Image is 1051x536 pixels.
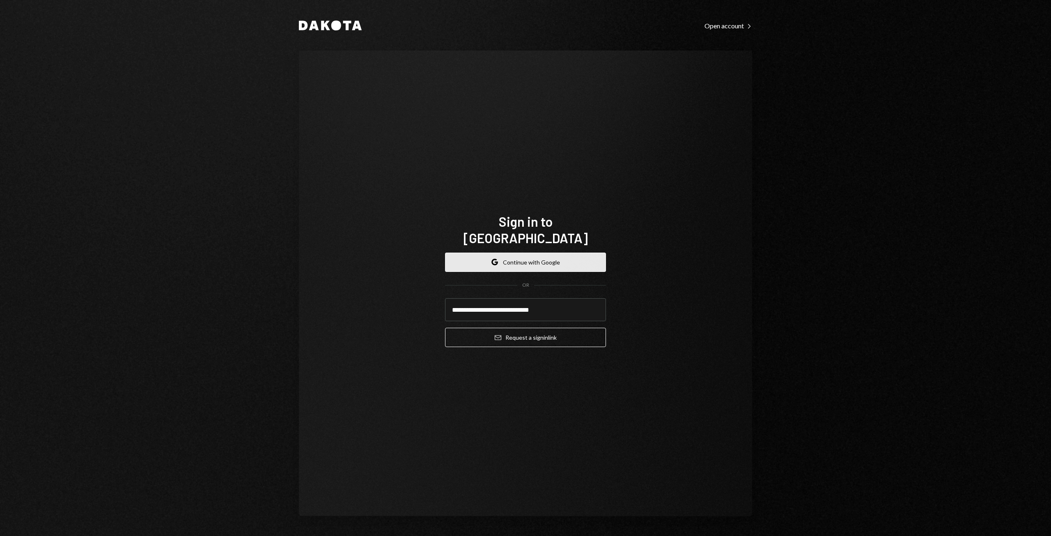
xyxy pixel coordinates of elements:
div: Open account [704,22,752,30]
h1: Sign in to [GEOGRAPHIC_DATA] [445,213,606,246]
button: Request a signinlink [445,328,606,347]
div: OR [522,282,529,289]
button: Continue with Google [445,253,606,272]
a: Open account [704,21,752,30]
keeper-lock: Open Keeper Popup [590,305,599,315]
